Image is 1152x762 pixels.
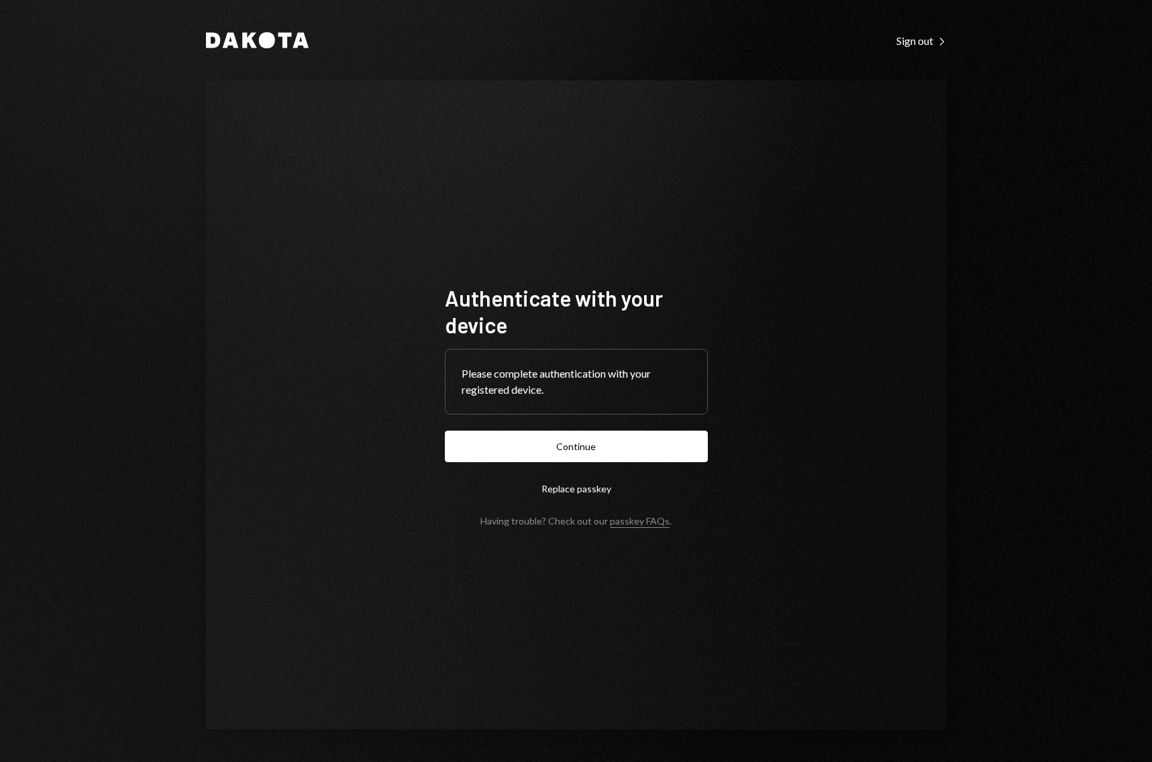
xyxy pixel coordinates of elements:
[445,284,708,338] h1: Authenticate with your device
[445,473,708,504] button: Replace passkey
[896,34,947,48] div: Sign out
[896,33,947,48] a: Sign out
[480,515,672,527] div: Having trouble? Check out our .
[610,515,670,528] a: passkey FAQs
[445,431,708,462] button: Continue
[462,366,691,398] div: Please complete authentication with your registered device.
